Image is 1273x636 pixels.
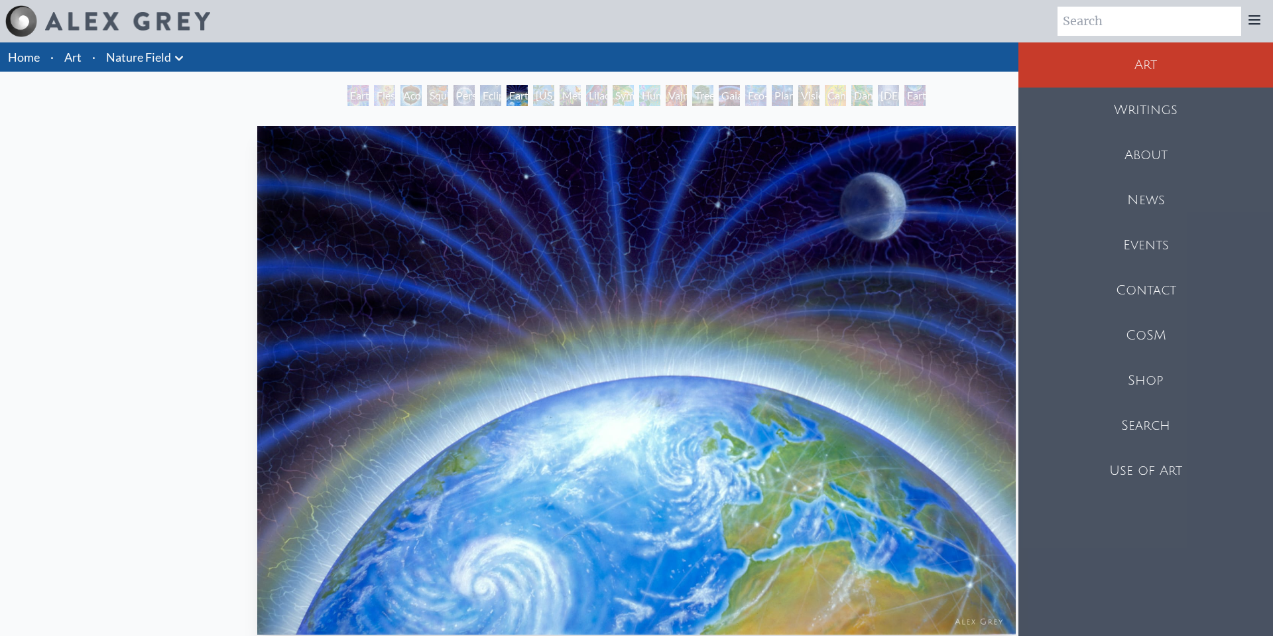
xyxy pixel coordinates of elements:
[1018,223,1273,268] a: Events
[798,85,819,106] div: Vision Tree
[904,85,926,106] div: Earthmind
[1018,133,1273,178] a: About
[772,85,793,106] div: Planetary Prayers
[692,85,713,106] div: Tree & Person
[825,85,846,106] div: Cannabis Mudra
[851,85,873,106] div: Dance of Cannabia
[106,48,171,66] a: Nature Field
[480,85,501,106] div: Eclipse
[400,85,422,106] div: Acorn Dream
[1018,268,1273,313] a: Contact
[1018,88,1273,133] a: Writings
[533,85,554,106] div: [US_STATE] Song
[1018,42,1273,88] a: Art
[560,85,581,106] div: Metamorphosis
[1018,178,1273,223] a: News
[639,85,660,106] div: Humming Bird
[878,85,899,106] div: [DEMOGRAPHIC_DATA] in the Ocean of Awareness
[8,50,40,64] a: Home
[87,42,101,72] li: ·
[374,85,395,106] div: Flesh of the Gods
[586,85,607,106] div: Lilacs
[1018,313,1273,358] a: CoSM
[719,85,740,106] div: Gaia
[257,126,1015,635] img: Earth-Energies-1987-Alex-Grey-watermarked.jpg
[1018,448,1273,493] a: Use of Art
[64,48,82,66] a: Art
[745,85,766,106] div: Eco-Atlas
[427,85,448,106] div: Squirrel
[45,42,59,72] li: ·
[666,85,687,106] div: Vajra Horse
[1058,7,1241,36] input: Search
[613,85,634,106] div: Symbiosis: Gall Wasp & Oak Tree
[1018,358,1273,403] a: Shop
[1018,403,1273,448] a: Search
[507,85,528,106] div: Earth Energies
[347,85,369,106] div: Earth Witness
[454,85,475,106] div: Person Planet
